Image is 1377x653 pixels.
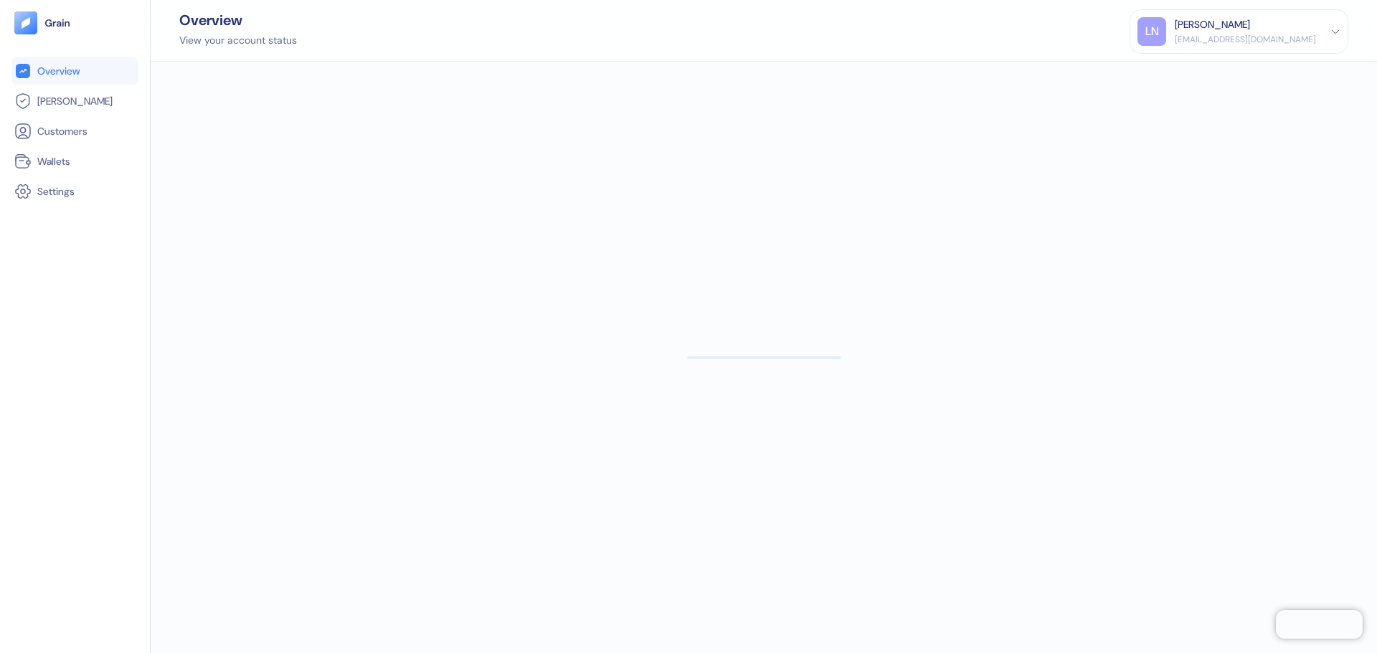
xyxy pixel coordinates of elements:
[14,153,136,170] a: Wallets
[14,62,136,80] a: Overview
[14,123,136,140] a: Customers
[179,13,297,27] div: Overview
[44,18,71,28] img: logo
[37,124,87,138] span: Customers
[37,154,70,168] span: Wallets
[14,92,136,110] a: [PERSON_NAME]
[1276,610,1363,639] iframe: Chatra live chat
[1175,17,1250,32] div: [PERSON_NAME]
[37,64,80,78] span: Overview
[14,11,37,34] img: logo-tablet-V2.svg
[37,94,113,108] span: [PERSON_NAME]
[14,183,136,200] a: Settings
[179,33,297,48] div: View your account status
[1175,33,1316,46] div: [EMAIL_ADDRESS][DOMAIN_NAME]
[1137,17,1166,46] div: LN
[37,184,75,199] span: Settings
